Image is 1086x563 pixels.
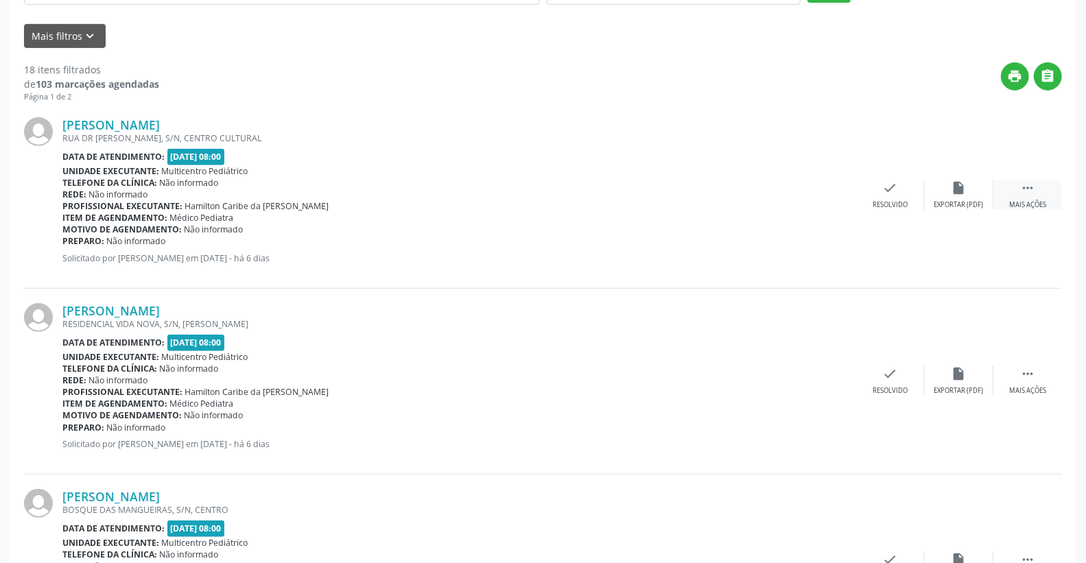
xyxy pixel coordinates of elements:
b: Unidade executante: [62,351,159,363]
p: Solicitado por [PERSON_NAME] em [DATE] - há 6 dias [62,252,856,264]
span: [DATE] 08:00 [167,149,225,165]
i: check [883,366,898,381]
div: Exportar (PDF) [934,386,984,396]
span: Multicentro Pediátrico [162,165,248,177]
a: [PERSON_NAME] [62,303,160,318]
b: Telefone da clínica: [62,549,157,560]
i:  [1041,69,1056,84]
span: Não informado [160,549,219,560]
span: Hamilton Caribe da [PERSON_NAME] [185,386,329,398]
b: Data de atendimento: [62,523,165,534]
b: Item de agendamento: [62,398,167,409]
span: Não informado [160,363,219,374]
span: Multicentro Pediátrico [162,351,248,363]
button: print [1001,62,1029,91]
span: [DATE] 08:00 [167,335,225,350]
b: Item de agendamento: [62,212,167,224]
a: [PERSON_NAME] [62,489,160,504]
div: Mais ações [1009,200,1046,210]
a: [PERSON_NAME] [62,117,160,132]
b: Telefone da clínica: [62,177,157,189]
span: Multicentro Pediátrico [162,537,248,549]
button: Mais filtroskeyboard_arrow_down [24,24,106,48]
b: Profissional executante: [62,386,182,398]
span: Não informado [107,422,166,433]
i: check [883,180,898,195]
div: RUA DR [PERSON_NAME], S/N, CENTRO CULTURAL [62,132,856,144]
i: insert_drive_file [952,366,967,381]
b: Motivo de agendamento: [62,224,182,235]
b: Rede: [62,189,86,200]
div: Exportar (PDF) [934,200,984,210]
div: 18 itens filtrados [24,62,159,77]
span: Não informado [185,224,244,235]
img: img [24,489,53,518]
b: Preparo: [62,422,104,433]
span: Hamilton Caribe da [PERSON_NAME] [185,200,329,212]
b: Preparo: [62,235,104,247]
b: Profissional executante: [62,200,182,212]
i: keyboard_arrow_down [83,29,98,44]
i: print [1008,69,1023,84]
div: BOSQUE DAS MANGUEIRAS, S/N, CENTRO [62,504,856,516]
span: Médico Pediatra [170,212,234,224]
strong: 103 marcações agendadas [36,77,159,91]
span: Não informado [160,177,219,189]
div: Resolvido [873,200,908,210]
span: Não informado [107,235,166,247]
img: img [24,303,53,332]
div: de [24,77,159,91]
div: Página 1 de 2 [24,91,159,103]
b: Telefone da clínica: [62,363,157,374]
span: Não informado [89,189,148,200]
div: Mais ações [1009,386,1046,396]
b: Data de atendimento: [62,151,165,163]
button:  [1034,62,1062,91]
b: Data de atendimento: [62,337,165,348]
b: Unidade executante: [62,537,159,549]
div: Resolvido [873,386,908,396]
i:  [1020,180,1035,195]
div: RESIDENCIAL VIDA NOVA, S/N, [PERSON_NAME] [62,318,856,330]
span: [DATE] 08:00 [167,520,225,536]
b: Rede: [62,374,86,386]
span: Médico Pediatra [170,398,234,409]
span: Não informado [89,374,148,386]
b: Motivo de agendamento: [62,409,182,421]
i: insert_drive_file [952,180,967,195]
p: Solicitado por [PERSON_NAME] em [DATE] - há 6 dias [62,438,856,450]
i:  [1020,366,1035,381]
img: img [24,117,53,146]
span: Não informado [185,409,244,421]
b: Unidade executante: [62,165,159,177]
